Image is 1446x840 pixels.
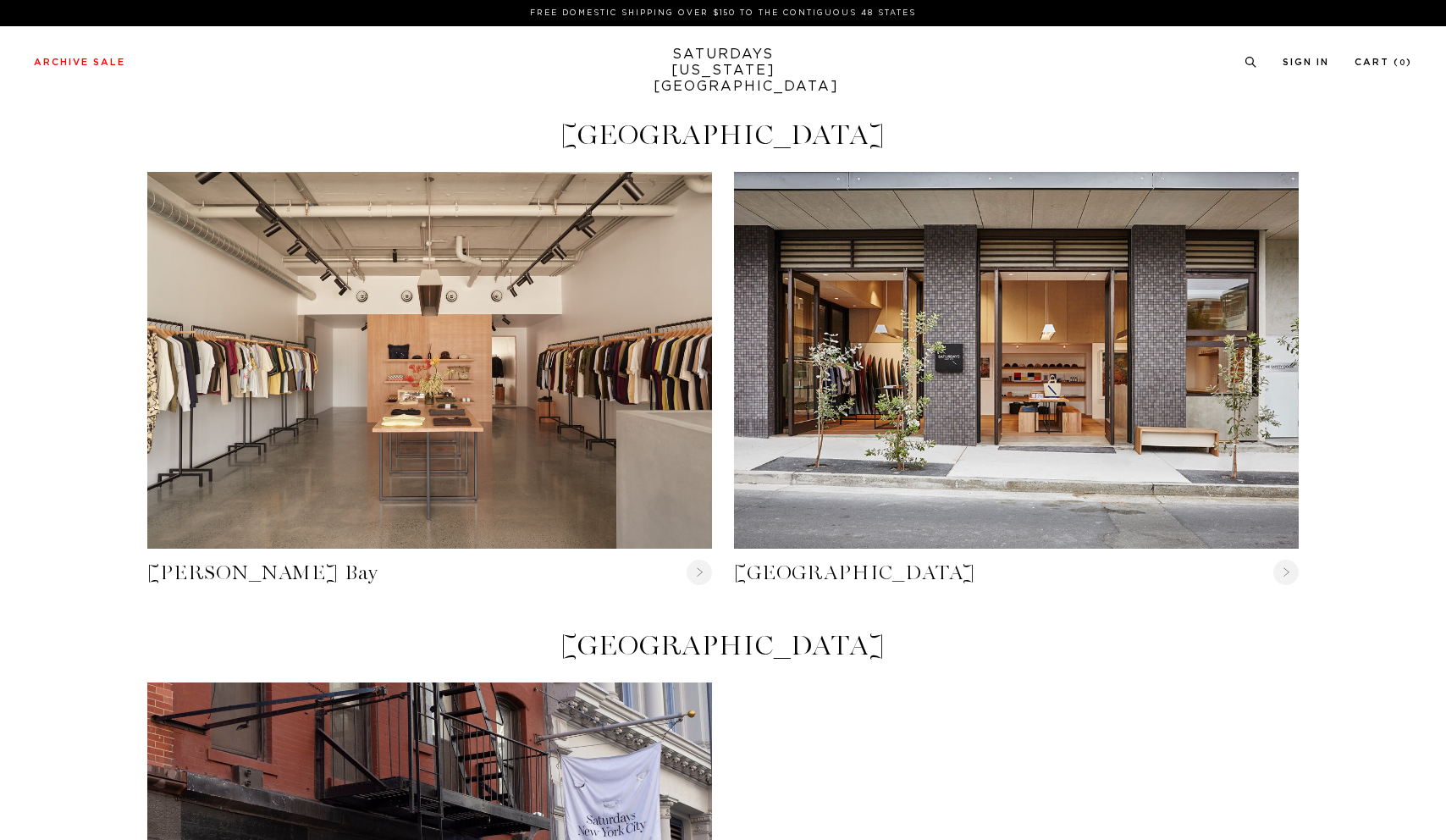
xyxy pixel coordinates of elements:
a: Archive Sale [34,58,125,67]
a: SATURDAYS[US_STATE][GEOGRAPHIC_DATA] [654,47,793,95]
h4: [GEOGRAPHIC_DATA] [147,121,1299,149]
div: Byron Bay [147,172,712,549]
a: Sign In [1283,58,1329,67]
p: FREE DOMESTIC SHIPPING OVER $150 TO THE CONTIGUOUS 48 STATES [41,7,1405,19]
a: Cart (0) [1355,58,1412,67]
a: [PERSON_NAME] Bay [147,560,712,587]
div: Sydney [734,172,1299,549]
a: [GEOGRAPHIC_DATA] [734,560,1299,587]
small: 0 [1399,59,1406,67]
h4: [GEOGRAPHIC_DATA] [147,632,1299,660]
